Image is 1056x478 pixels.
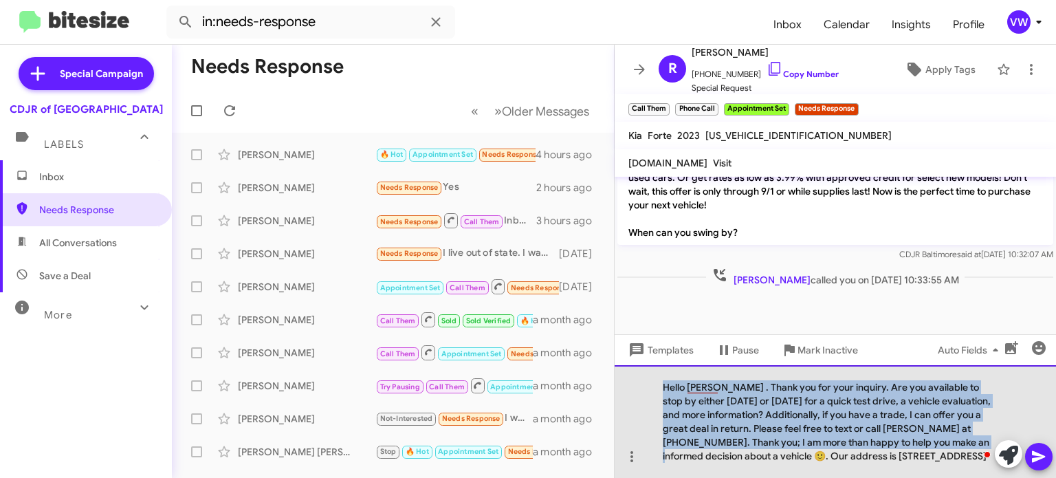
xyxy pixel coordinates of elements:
[648,129,672,142] span: Forte
[191,56,344,78] h1: Needs Response
[511,349,569,358] span: Needs Response
[536,214,603,228] div: 3 hours ago
[466,316,511,325] span: Sold Verified
[533,379,603,393] div: a month ago
[238,445,375,459] div: [PERSON_NAME] [PERSON_NAME]
[533,313,603,327] div: a month ago
[957,249,981,259] span: said at
[380,447,397,456] span: Stop
[238,280,375,294] div: [PERSON_NAME]
[39,170,156,184] span: Inbox
[995,10,1041,34] button: vw
[238,148,375,162] div: [PERSON_NAME]
[705,338,770,362] button: Pause
[938,338,1004,362] span: Auto Fields
[677,129,700,142] span: 2023
[238,412,375,426] div: [PERSON_NAME]
[533,445,603,459] div: a month ago
[482,150,540,159] span: Needs Response
[380,316,416,325] span: Call Them
[1007,10,1031,34] div: vw
[706,267,965,287] span: called you on [DATE] 10:33:55 AM
[889,57,990,82] button: Apply Tags
[238,379,375,393] div: [PERSON_NAME]
[39,236,117,250] span: All Conversations
[502,104,589,119] span: Older Messages
[675,103,718,116] small: Phone Call
[617,124,1053,245] p: Hi [PERSON_NAME] it's [PERSON_NAME] at Ourisman CDJR of [GEOGRAPHIC_DATA]. Take advantage of this...
[536,148,603,162] div: 4 hours ago
[380,217,439,226] span: Needs Response
[39,269,91,283] span: Save a Deal
[615,338,705,362] button: Templates
[380,183,439,192] span: Needs Response
[380,283,441,292] span: Appointment Set
[486,97,597,125] button: Next
[471,102,478,120] span: «
[767,69,839,79] a: Copy Number
[463,97,487,125] button: Previous
[438,447,498,456] span: Appointment Set
[380,414,433,423] span: Not-Interested
[380,349,416,358] span: Call Them
[508,447,566,456] span: Needs Response
[899,249,1053,259] span: CDJR Baltimore [DATE] 10:32:07 AM
[380,150,404,159] span: 🔥 Hot
[19,57,154,90] a: Special Campaign
[380,249,439,258] span: Needs Response
[375,311,533,328] div: You're welcome
[511,283,569,292] span: Needs Response
[559,247,603,261] div: [DATE]
[770,338,869,362] button: Mark Inactive
[375,444,533,459] div: On the way now but have to leave by 3
[881,5,942,45] a: Insights
[238,214,375,228] div: [PERSON_NAME]
[441,349,502,358] span: Appointment Set
[375,146,536,162] div: The vehicle was no longer available
[925,57,976,82] span: Apply Tags
[705,129,892,142] span: [US_VEHICLE_IDENTIFICATION_NUMBER]
[406,447,429,456] span: 🔥 Hot
[238,346,375,360] div: [PERSON_NAME]
[628,157,707,169] span: [DOMAIN_NAME]
[692,44,839,61] span: [PERSON_NAME]
[380,382,420,391] span: Try Pausing
[412,150,473,159] span: Appointment Set
[463,97,597,125] nav: Page navigation example
[166,6,455,39] input: Search
[375,344,533,361] div: Inbound Call
[375,411,533,426] div: I want a otd price
[520,316,544,325] span: 🔥 Hot
[238,247,375,261] div: [PERSON_NAME]
[692,81,839,95] span: Special Request
[442,414,500,423] span: Needs Response
[732,338,759,362] span: Pause
[238,181,375,195] div: [PERSON_NAME]
[713,157,731,169] span: Visit
[813,5,881,45] span: Calendar
[44,138,84,151] span: Labels
[494,102,502,120] span: »
[692,61,839,81] span: [PHONE_NUMBER]
[628,103,670,116] small: Call Them
[797,338,858,362] span: Mark Inactive
[942,5,995,45] a: Profile
[238,313,375,327] div: [PERSON_NAME]
[39,203,156,217] span: Needs Response
[375,246,559,261] div: I live out of state. I was looking for a price quote as the local dealership was still a little h...
[762,5,813,45] a: Inbox
[724,103,789,116] small: Appointment Set
[668,58,677,80] span: R
[626,338,694,362] span: Templates
[533,346,603,360] div: a month ago
[375,278,559,295] div: 4432641822
[44,309,72,321] span: More
[429,382,465,391] span: Call Them
[375,377,533,394] div: Inbound Call
[559,280,603,294] div: [DATE]
[927,338,1015,362] button: Auto Fields
[375,212,536,229] div: Inbound Call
